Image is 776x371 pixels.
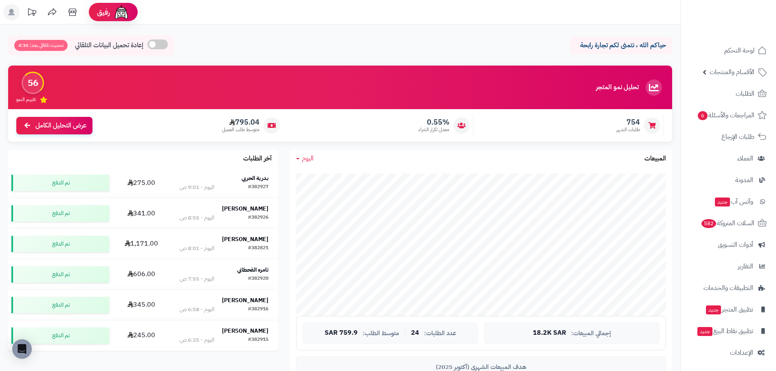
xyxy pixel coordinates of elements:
[180,244,214,252] div: اليوم - 8:01 ص
[112,229,171,259] td: 1,171.00
[325,329,358,337] span: 759.9 SAR
[113,4,130,20] img: ai-face.png
[616,118,640,127] span: 754
[11,297,109,313] div: تم الدفع
[706,305,721,314] span: جديد
[686,192,771,211] a: وآتس آبجديد
[738,261,753,272] span: التقارير
[616,126,640,133] span: طلبات الشهر
[686,84,771,103] a: الطلبات
[737,153,753,164] span: العملاء
[686,213,771,233] a: السلات المتروكة582
[12,339,32,359] div: Open Intercom Messenger
[112,198,171,228] td: 341.00
[222,118,259,127] span: 795.04
[22,4,42,22] a: تحديثات المنصة
[296,154,314,163] a: اليوم
[411,329,419,337] span: 24
[248,183,268,191] div: #382927
[418,126,449,133] span: معدل تكرار الشراء
[180,305,214,314] div: اليوم - 6:58 ص
[112,290,171,320] td: 345.00
[112,321,171,351] td: 245.00
[701,217,754,229] span: السلات المتروكة
[718,239,753,250] span: أدوات التسويق
[11,205,109,222] div: تم الدفع
[363,330,399,337] span: متوسط الطلب:
[714,196,753,207] span: وآتس آب
[248,336,268,344] div: #382915
[686,343,771,362] a: الإعدادات
[237,266,268,274] strong: ثامره القحطاني
[222,296,268,305] strong: [PERSON_NAME]
[686,257,771,276] a: التقارير
[686,321,771,341] a: تطبيق نقاط البيعجديد
[11,266,109,283] div: تم الدفع
[686,105,771,125] a: المراجعات والأسئلة6
[735,174,753,186] span: المدونة
[180,214,214,222] div: اليوم - 8:55 ص
[418,118,449,127] span: 0.55%
[11,327,109,344] div: تم الدفع
[697,110,754,121] span: المراجعات والأسئلة
[701,219,717,228] span: 582
[697,111,708,120] span: 6
[222,204,268,213] strong: [PERSON_NAME]
[11,175,109,191] div: تم الدفع
[16,96,36,103] span: تقييم النمو
[686,300,771,319] a: تطبيق المتجرجديد
[302,154,314,163] span: اليوم
[14,40,68,51] span: تحديث تلقائي بعد: 4:36
[424,330,456,337] span: عدد الطلبات:
[248,244,268,252] div: #382821
[686,41,771,60] a: لوحة التحكم
[686,278,771,298] a: التطبيقات والخدمات
[686,127,771,147] a: طلبات الإرجاع
[703,282,753,294] span: التطبيقات والخدمات
[686,149,771,168] a: العملاء
[248,214,268,222] div: #382926
[705,304,753,315] span: تطبيق المتجر
[35,121,86,130] span: عرض التحليل الكامل
[736,88,754,99] span: الطلبات
[242,174,268,182] strong: بدرية الحربي
[75,41,143,50] span: إعادة تحميل البيانات التلقائي
[112,259,171,290] td: 606.00
[97,7,110,17] span: رفيق
[112,168,171,198] td: 275.00
[721,131,754,143] span: طلبات الإرجاع
[730,347,753,358] span: الإعدادات
[243,155,272,162] h3: آخر الطلبات
[222,126,259,133] span: متوسط طلب العميل
[697,325,753,337] span: تطبيق نقاط البيع
[180,336,214,344] div: اليوم - 6:25 ص
[721,14,768,31] img: logo-2.png
[596,84,639,91] h3: تحليل نمو المتجر
[248,305,268,314] div: #382916
[576,41,666,50] p: حياكم الله ، نتمنى لكم تجارة رابحة
[11,236,109,252] div: تم الدفع
[222,235,268,244] strong: [PERSON_NAME]
[571,330,611,337] span: إجمالي المبيعات:
[248,275,268,283] div: #382920
[715,198,730,206] span: جديد
[16,117,92,134] a: عرض التحليل الكامل
[710,66,754,78] span: الأقسام والمنتجات
[533,329,566,337] span: 18.2K SAR
[697,327,712,336] span: جديد
[404,330,406,336] span: |
[724,45,754,56] span: لوحة التحكم
[180,275,214,283] div: اليوم - 7:55 ص
[222,327,268,335] strong: [PERSON_NAME]
[686,235,771,255] a: أدوات التسويق
[686,170,771,190] a: المدونة
[644,155,666,162] h3: المبيعات
[180,183,214,191] div: اليوم - 9:01 ص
